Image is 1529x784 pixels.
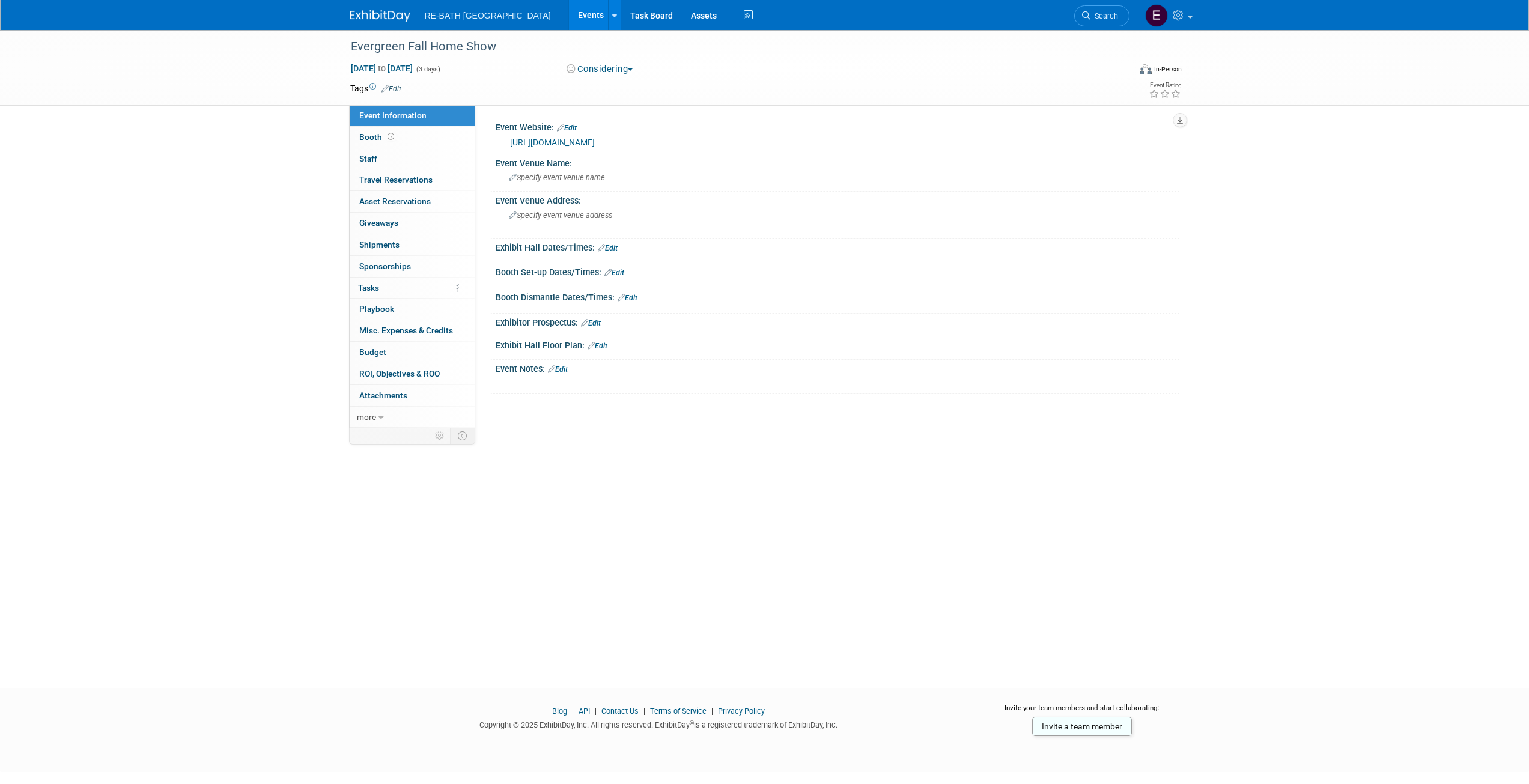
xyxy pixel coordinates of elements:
[496,154,1179,169] div: Event Venue Name:
[1032,717,1132,736] a: Invite a team member
[425,11,551,20] span: RE-BATH [GEOGRAPHIC_DATA]
[430,428,451,443] td: Personalize Event Tab Strip
[1140,64,1152,74] img: Format-Inperson.png
[640,707,648,716] span: |
[350,105,475,126] a: Event Information
[496,118,1179,134] div: Event Website:
[350,385,475,406] a: Attachments
[359,132,397,142] span: Booth
[350,82,401,94] td: Tags
[569,707,577,716] span: |
[1145,4,1168,27] img: Ethan Gledhill
[985,703,1179,721] div: Invite your team members and start collaborating:
[350,63,413,74] span: [DATE] [DATE]
[450,428,475,443] td: Toggle Event Tabs
[604,269,624,277] a: Edit
[1090,11,1118,20] span: Search
[359,240,400,249] span: Shipments
[718,707,765,716] a: Privacy Policy
[350,278,475,299] a: Tasks
[350,256,475,277] a: Sponsorships
[496,314,1179,329] div: Exhibitor Prospectus:
[350,234,475,255] a: Shipments
[359,261,411,271] span: Sponsorships
[350,717,968,731] div: Copyright © 2025 ExhibitDay, Inc. All rights reserved. ExhibitDay is a registered trademark of Ex...
[557,124,577,132] a: Edit
[415,65,440,73] span: (3 days)
[359,154,377,163] span: Staff
[601,707,639,716] a: Contact Us
[496,192,1179,207] div: Event Venue Address:
[350,191,475,212] a: Asset Reservations
[708,707,716,716] span: |
[552,707,567,716] a: Blog
[496,239,1179,254] div: Exhibit Hall Dates/Times:
[588,342,607,350] a: Edit
[592,707,600,716] span: |
[618,294,637,302] a: Edit
[357,412,376,422] span: more
[579,707,590,716] a: API
[496,336,1179,352] div: Exhibit Hall Floor Plan:
[350,10,410,22] img: ExhibitDay
[548,365,568,374] a: Edit
[350,169,475,190] a: Travel Reservations
[690,720,694,726] sup: ®
[359,175,433,184] span: Travel Reservations
[650,707,707,716] a: Terms of Service
[581,319,601,327] a: Edit
[358,283,379,293] span: Tasks
[350,213,475,234] a: Giveaways
[385,132,397,141] span: Booth not reserved yet
[496,288,1179,304] div: Booth Dismantle Dates/Times:
[359,347,386,357] span: Budget
[359,390,407,400] span: Attachments
[562,63,637,76] button: Considering
[381,85,401,93] a: Edit
[376,64,388,73] span: to
[359,218,398,228] span: Giveaways
[1149,82,1181,88] div: Event Rating
[359,304,394,314] span: Playbook
[350,320,475,341] a: Misc. Expenses & Credits
[359,369,440,378] span: ROI, Objectives & ROO
[598,244,618,252] a: Edit
[509,173,605,182] span: Specify event venue name
[496,360,1179,375] div: Event Notes:
[509,211,612,220] span: Specify event venue address
[359,196,431,206] span: Asset Reservations
[496,263,1179,279] div: Booth Set-up Dates/Times:
[347,36,1111,58] div: Evergreen Fall Home Show
[350,148,475,169] a: Staff
[350,127,475,148] a: Booth
[350,407,475,428] a: more
[510,138,595,147] a: [URL][DOMAIN_NAME]
[1074,5,1129,26] a: Search
[350,363,475,384] a: ROI, Objectives & ROO
[1154,65,1182,74] div: In-Person
[359,111,427,120] span: Event Information
[350,299,475,320] a: Playbook
[1059,62,1182,81] div: Event Format
[350,342,475,363] a: Budget
[359,326,453,335] span: Misc. Expenses & Credits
